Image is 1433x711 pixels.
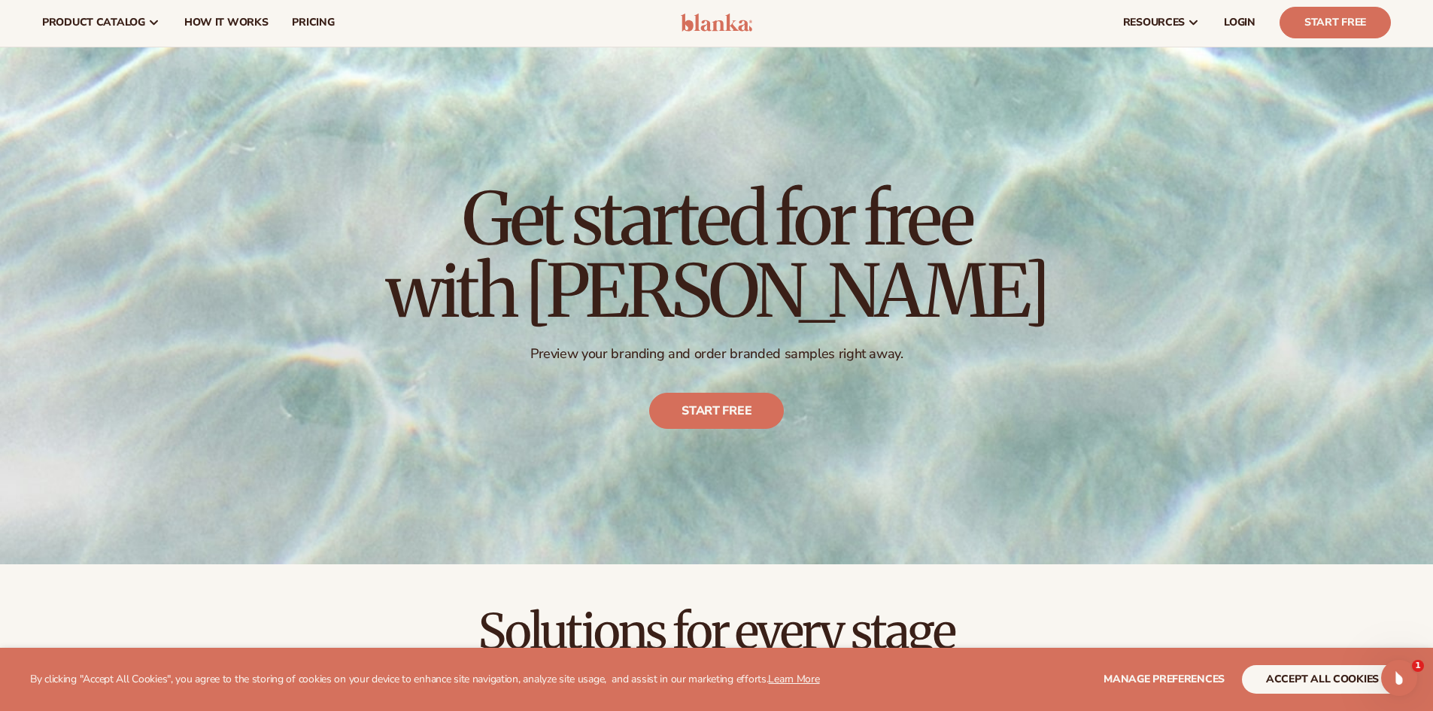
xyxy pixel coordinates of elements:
[681,14,752,32] img: logo
[30,673,820,686] p: By clicking "Accept All Cookies", you agree to the storing of cookies on your device to enhance s...
[1242,665,1403,694] button: accept all cookies
[649,393,784,429] a: Start free
[184,17,269,29] span: How It Works
[386,183,1048,327] h1: Get started for free with [PERSON_NAME]
[768,672,819,686] a: Learn More
[1104,672,1225,686] span: Manage preferences
[1381,660,1417,696] iframe: Intercom live chat
[1123,17,1185,29] span: resources
[1104,665,1225,694] button: Manage preferences
[1224,17,1255,29] span: LOGIN
[1412,660,1424,672] span: 1
[42,17,145,29] span: product catalog
[386,345,1048,363] p: Preview your branding and order branded samples right away.
[292,17,334,29] span: pricing
[42,606,1391,657] h2: Solutions for every stage
[1280,7,1391,38] a: Start Free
